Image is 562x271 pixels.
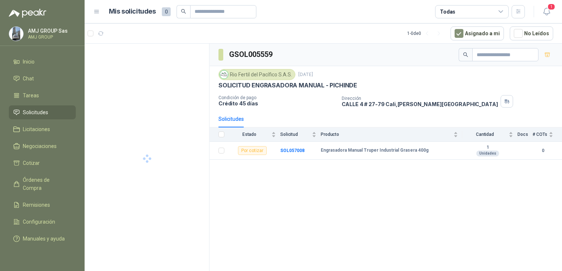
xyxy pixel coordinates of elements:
[342,96,498,101] p: Dirección
[218,82,357,89] p: SOLICITUD ENGRASADORA MANUAL - PICHINDE
[9,122,76,136] a: Licitaciones
[533,132,547,137] span: # COTs
[9,198,76,212] a: Remisiones
[9,9,46,18] img: Logo peakr
[23,91,39,100] span: Tareas
[547,3,555,10] span: 1
[23,58,35,66] span: Inicio
[23,159,40,167] span: Cotizar
[510,26,553,40] button: No Leídos
[218,69,295,80] div: Rio Fertil del Pacífico S.A.S.
[162,7,171,16] span: 0
[229,127,280,142] th: Estado
[463,52,468,57] span: search
[238,146,267,155] div: Por cotizar
[342,101,498,107] p: CALLE 4 # 27-79 Cali , [PERSON_NAME][GEOGRAPHIC_DATA]
[451,26,504,40] button: Asignado a mi
[9,139,76,153] a: Negociaciones
[23,75,34,83] span: Chat
[533,127,562,142] th: # COTs
[280,132,310,137] span: Solicitud
[9,173,76,195] a: Órdenes de Compra
[407,28,445,39] div: 1 - 0 de 0
[462,127,517,142] th: Cantidad
[23,235,65,243] span: Manuales y ayuda
[321,132,452,137] span: Producto
[9,55,76,69] a: Inicio
[218,95,336,100] p: Condición de pago
[23,201,50,209] span: Remisiones
[540,5,553,18] button: 1
[28,28,74,33] p: AMJ GROUP Sas
[280,127,321,142] th: Solicitud
[9,215,76,229] a: Configuración
[23,108,48,116] span: Solicitudes
[23,142,57,150] span: Negociaciones
[533,147,553,154] b: 0
[462,132,507,137] span: Cantidad
[23,218,55,226] span: Configuración
[28,35,74,39] p: AMJ GROUP
[462,145,513,151] b: 1
[181,9,186,14] span: search
[517,127,533,142] th: Docs
[298,71,313,78] p: [DATE]
[220,71,228,79] img: Company Logo
[218,100,336,106] p: Crédito 45 días
[23,176,69,192] span: Órdenes de Compra
[440,8,455,16] div: Todas
[476,151,499,156] div: Unidades
[23,125,50,133] span: Licitaciones
[321,148,428,153] b: Engrasadora Manual Truper Industrial Grasera 400g
[9,27,23,41] img: Company Logo
[109,6,156,17] h1: Mis solicitudes
[9,72,76,86] a: Chat
[229,132,270,137] span: Estado
[321,127,462,142] th: Producto
[9,105,76,119] a: Solicitudes
[9,232,76,246] a: Manuales y ayuda
[229,49,274,60] h3: GSOL005559
[9,156,76,170] a: Cotizar
[218,115,244,123] div: Solicitudes
[280,148,305,153] a: SOL057008
[9,88,76,102] a: Tareas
